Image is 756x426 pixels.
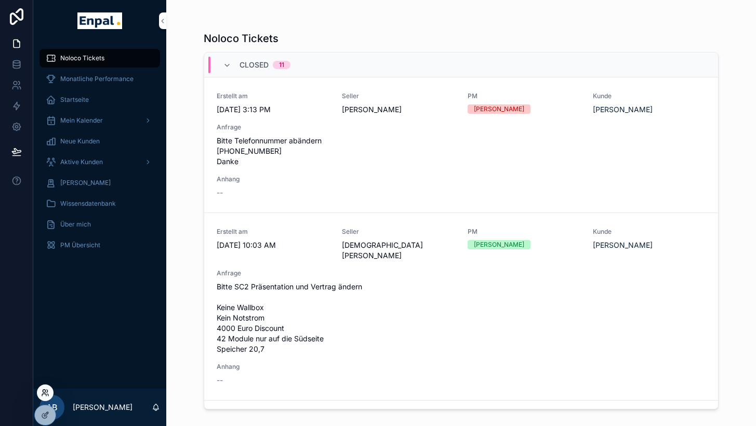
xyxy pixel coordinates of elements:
span: Anhang [217,363,706,371]
span: Neue Kunden [60,137,100,145]
a: Monatliche Performance [39,70,160,88]
a: Wissensdatenbank [39,194,160,213]
div: scrollable content [33,42,166,268]
a: Neue Kunden [39,132,160,151]
span: Bitte SC2 Präsentation und Vertrag ändern Keine Wallbox Kein Notstrom 4000 Euro Discount 42 Modul... [217,282,706,354]
span: Anfrage [217,123,706,131]
span: PM [468,228,580,236]
span: PM Übersicht [60,241,100,249]
span: Startseite [60,96,89,104]
span: Wissensdatenbank [60,199,116,208]
span: Erstellt am [217,228,329,236]
a: Aktive Kunden [39,153,160,171]
span: Aktive Kunden [60,158,103,166]
span: Closed [240,60,269,70]
a: Noloco Tickets [39,49,160,68]
p: [PERSON_NAME] [73,402,132,412]
a: PM Übersicht [39,236,160,255]
span: Kunde [593,92,706,100]
span: Anfrage [217,269,706,277]
a: Startseite [39,90,160,109]
span: Anhang [217,175,706,183]
span: Monatliche Performance [60,75,134,83]
a: Mein Kalender [39,111,160,130]
a: [PERSON_NAME] [593,240,653,250]
span: [PERSON_NAME] [60,179,111,187]
span: Noloco Tickets [60,54,104,62]
span: Seller [342,92,455,100]
div: [PERSON_NAME] [474,104,524,114]
span: Bitte Telefonnummer abändern [PHONE_NUMBER] Danke [217,136,706,167]
a: [PERSON_NAME] [39,174,160,192]
span: [DATE] 3:13 PM [217,104,329,115]
span: Erstellt am [217,92,329,100]
div: 11 [279,61,284,69]
span: Kunde [593,228,706,236]
span: Über mich [60,220,91,229]
a: Über mich [39,215,160,234]
span: -- [217,375,223,385]
span: [DEMOGRAPHIC_DATA][PERSON_NAME] [342,240,455,261]
span: Mein Kalender [60,116,103,125]
a: [PERSON_NAME] [593,104,653,115]
span: Seller [342,228,455,236]
span: [PERSON_NAME] [342,104,455,115]
span: [DATE] 10:03 AM [217,240,329,250]
img: App logo [77,12,122,29]
span: -- [217,188,223,198]
span: PM [468,92,580,100]
h1: Noloco Tickets [204,31,278,46]
div: [PERSON_NAME] [474,240,524,249]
